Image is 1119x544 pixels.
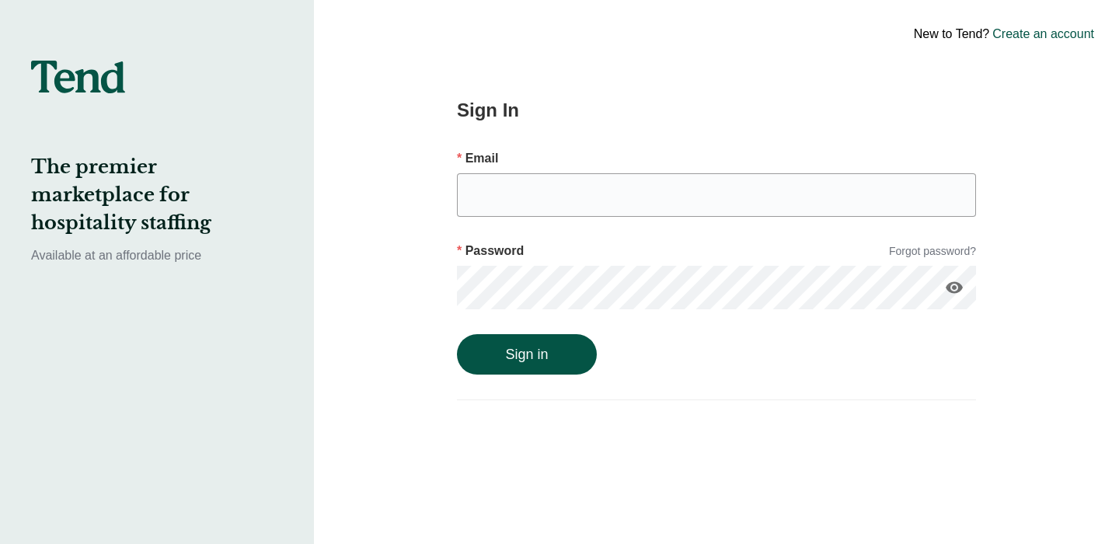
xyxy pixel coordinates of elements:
[457,96,976,124] h2: Sign In
[457,149,976,168] p: Email
[945,278,964,297] i: visibility
[992,25,1094,44] a: Create an account
[31,153,283,237] h2: The premier marketplace for hospitality staffing
[457,334,597,375] button: Sign in
[457,242,524,260] p: Password
[31,246,283,265] p: Available at an affordable price
[31,61,125,93] img: tend-logo
[889,243,976,260] a: Forgot password?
